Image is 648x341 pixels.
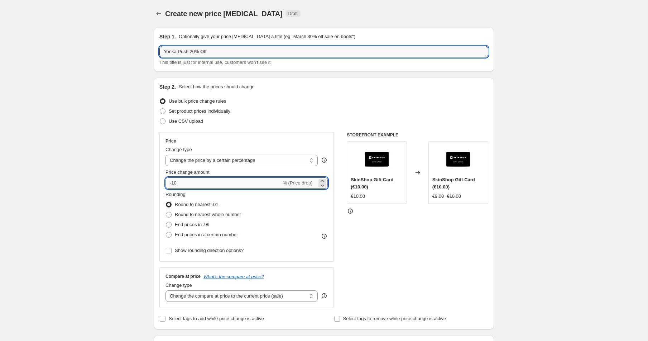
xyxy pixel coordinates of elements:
button: What's the compare at price? [203,274,264,279]
span: SkinShop Gift Card (€10.00) [351,177,393,190]
span: % (Price drop) [283,180,312,186]
span: SkinShop Gift Card (€10.00) [432,177,475,190]
span: Change type [165,147,192,152]
h3: Compare at price [165,274,201,279]
span: Use bulk price change rules [169,98,226,104]
h3: Price [165,138,176,144]
p: Select how the prices should change [179,83,255,90]
div: help [321,157,328,164]
img: SkinShopGiftCard_80x.jpg [363,145,391,174]
span: Price change amount [165,169,210,175]
span: Rounding [165,192,186,197]
span: Round to nearest .01 [175,202,218,207]
img: SkinShopGiftCard_80x.jpg [444,145,472,174]
span: Create new price [MEDICAL_DATA] [165,10,283,18]
span: End prices in a certain number [175,232,238,237]
button: Price change jobs [154,9,164,19]
span: Change type [165,282,192,288]
span: This title is just for internal use, customers won't see it [159,60,270,65]
h2: Step 1. [159,33,176,40]
span: Draft [288,11,298,17]
h6: STOREFRONT EXAMPLE [347,132,488,138]
div: help [321,292,328,299]
span: End prices in .99 [175,222,210,227]
span: €10.00 [351,193,365,199]
input: 30% off holiday sale [159,46,488,57]
span: Round to nearest whole number [175,212,241,217]
span: €10.00 [447,193,461,199]
span: Set product prices individually [169,108,230,114]
span: Show rounding direction options? [175,248,244,253]
span: Select tags to add while price change is active [169,316,264,321]
span: Select tags to remove while price change is active [343,316,446,321]
span: Use CSV upload [169,118,203,124]
p: Optionally give your price [MEDICAL_DATA] a title (eg "March 30% off sale on boots") [179,33,355,40]
input: -15 [165,177,281,189]
h2: Step 2. [159,83,176,90]
span: €9.00 [432,193,444,199]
